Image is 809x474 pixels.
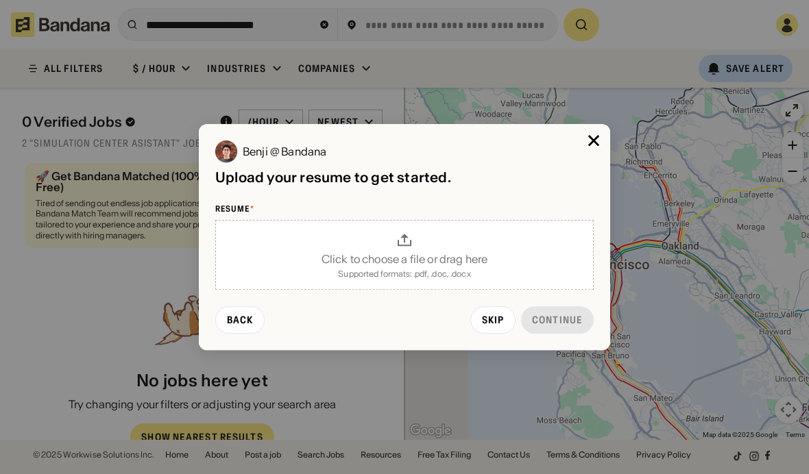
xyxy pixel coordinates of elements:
[243,146,326,157] div: Benji @ Bandana
[215,168,594,187] div: Upload your resume to get started.
[338,270,470,278] div: Supported formats: .pdf, .doc, .docx
[227,315,253,325] div: Back
[215,140,237,162] img: Benji @ Bandana
[482,315,504,325] div: Skip
[322,253,488,264] div: Click to choose a file or drag here
[532,315,583,325] div: Continue
[215,203,594,214] div: Resume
